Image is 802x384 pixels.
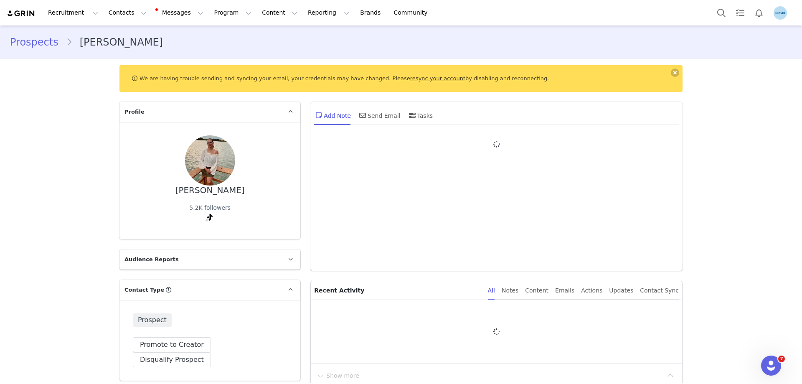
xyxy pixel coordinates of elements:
p: Recent Activity [314,281,481,300]
span: Prospect [133,313,172,327]
div: Send Email [358,105,401,125]
button: Notifications [750,3,768,22]
button: Search [712,3,731,22]
div: Actions [581,281,602,300]
div: Content [525,281,548,300]
button: Messages [152,3,208,22]
a: Tasks [731,3,749,22]
button: Contacts [104,3,152,22]
span: Contact Type [124,286,164,294]
button: Disqualify Prospect [133,352,211,367]
button: Show more [316,369,360,382]
div: Contact Sync [640,281,679,300]
div: We are having trouble sending and syncing your email, your credentials may have changed. Please b... [119,65,683,92]
div: All [488,281,495,300]
div: Updates [609,281,633,300]
span: Audience Reports [124,255,179,264]
img: 6480d7a5-50c8-4045-ac5d-22a5aead743a.png [774,6,787,20]
div: [PERSON_NAME] [175,186,245,195]
span: Profile [124,108,145,116]
a: resync your account [410,75,465,81]
div: Tasks [407,105,433,125]
a: Community [389,3,437,22]
button: Promote to Creator [133,337,211,352]
button: Content [257,3,302,22]
button: Reporting [303,3,355,22]
a: Brands [355,3,388,22]
div: Notes [502,281,518,300]
a: Prospects [10,35,66,50]
span: 7 [778,356,785,362]
iframe: Intercom live chat [761,356,781,376]
button: Program [209,3,256,22]
div: Emails [555,281,574,300]
img: e9491ce0-8050-4dd8-9bd6-18f452a84a9b.jpg [185,135,235,186]
button: Profile [769,6,795,20]
div: 5.2K followers [189,203,231,212]
button: Recruitment [43,3,103,22]
div: Add Note [314,105,351,125]
img: grin logo [7,10,36,18]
